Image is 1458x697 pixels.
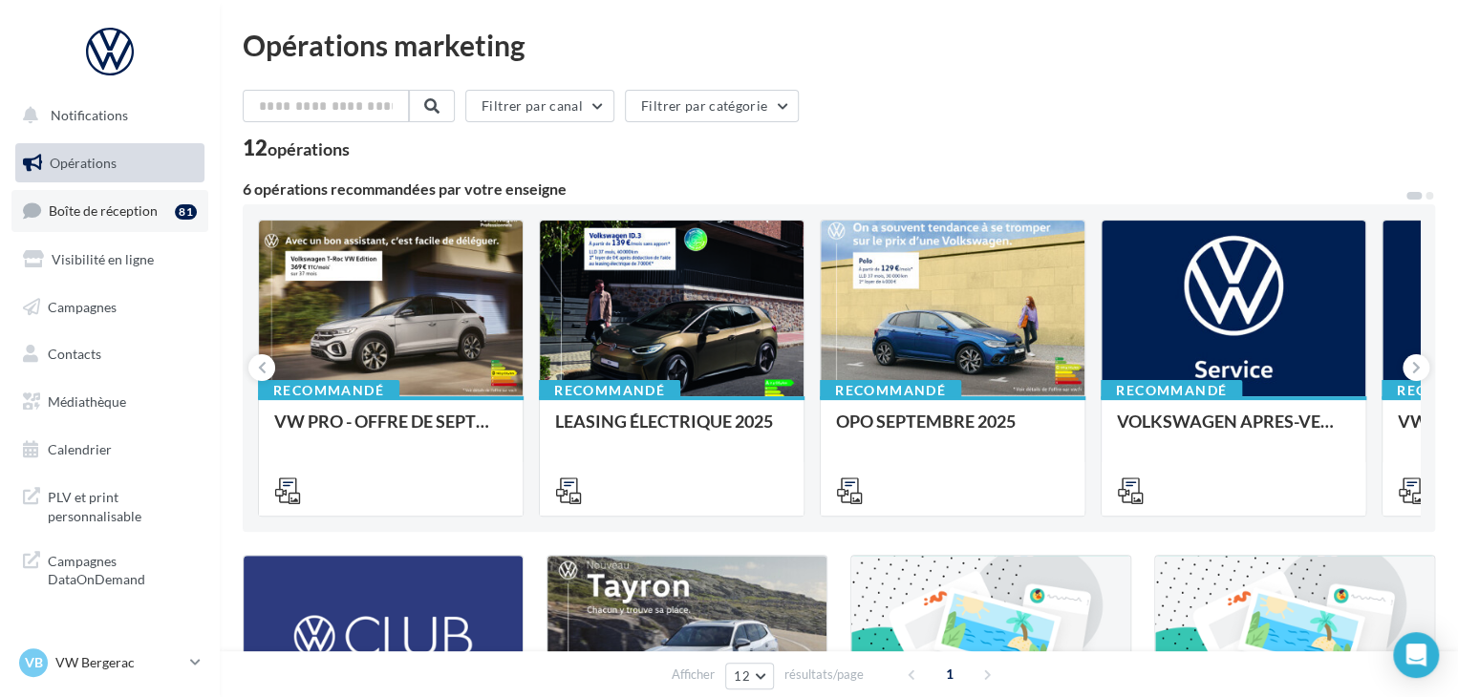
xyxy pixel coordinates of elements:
[555,412,788,450] div: LEASING ÉLECTRIQUE 2025
[1393,632,1439,678] div: Open Intercom Messenger
[11,476,208,533] a: PLV et print personnalisable
[539,380,680,401] div: Recommandé
[243,31,1435,59] div: Opérations marketing
[50,155,117,171] span: Opérations
[820,380,961,401] div: Recommandé
[11,287,208,327] a: Campagnes
[465,90,614,122] button: Filtrer par canal
[934,659,965,689] span: 1
[11,334,208,374] a: Contacts
[48,441,112,457] span: Calendrier
[15,644,204,681] a: VB VW Bergerac
[48,548,197,589] span: Campagnes DataOnDemand
[784,665,864,684] span: résultats/page
[11,540,208,597] a: Campagnes DataOnDemand
[258,380,399,401] div: Recommandé
[1101,380,1242,401] div: Recommandé
[243,137,350,158] div: 12
[836,412,1069,450] div: OPO SEPTEMBRE 2025
[625,90,799,122] button: Filtrer par catégorie
[11,430,208,470] a: Calendrier
[11,240,208,280] a: Visibilité en ligne
[11,143,208,183] a: Opérations
[11,382,208,422] a: Médiathèque
[48,346,101,362] span: Contacts
[51,107,128,123] span: Notifications
[175,204,197,220] div: 81
[1117,412,1350,450] div: VOLKSWAGEN APRES-VENTE
[11,95,201,136] button: Notifications
[243,181,1404,197] div: 6 opérations recommandées par votre enseigne
[725,663,774,689] button: 12
[48,393,126,410] span: Médiathèque
[25,653,43,672] span: VB
[268,140,350,158] div: opérations
[48,298,117,314] span: Campagnes
[48,484,197,525] span: PLV et print personnalisable
[274,412,507,450] div: VW PRO - OFFRE DE SEPTEMBRE 25
[11,190,208,231] a: Boîte de réception81
[734,668,750,684] span: 12
[52,251,154,267] span: Visibilité en ligne
[49,202,158,219] span: Boîte de réception
[672,665,715,684] span: Afficher
[55,653,182,672] p: VW Bergerac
